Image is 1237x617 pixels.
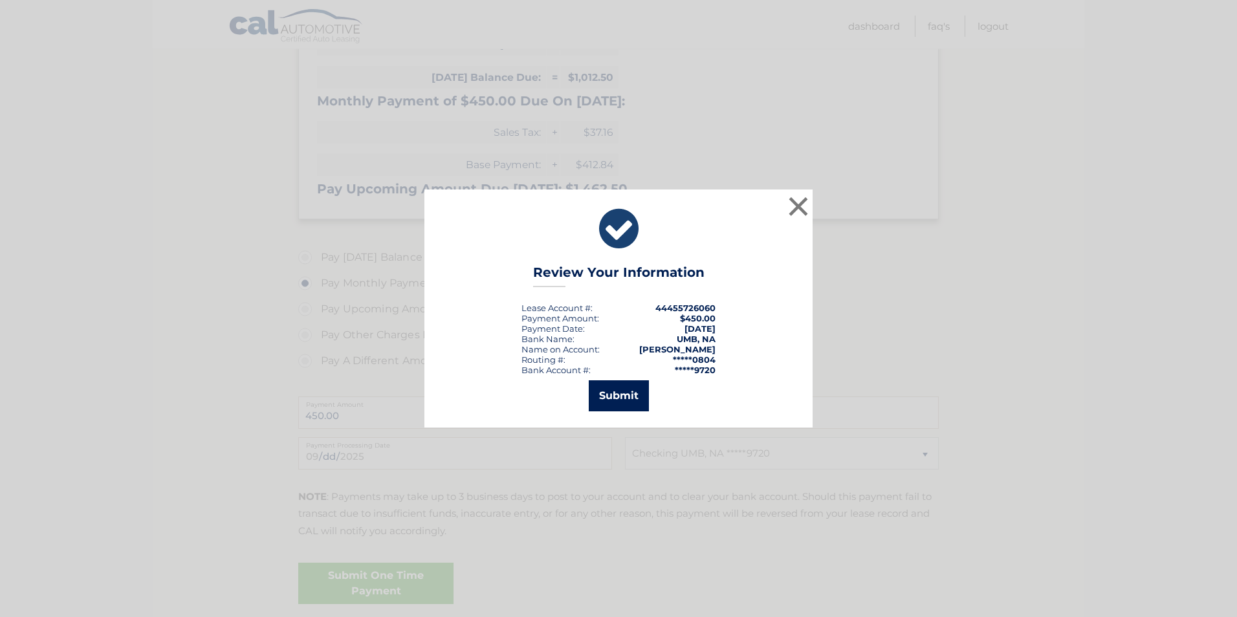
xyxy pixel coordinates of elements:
div: Bank Account #: [521,365,591,375]
span: $450.00 [680,313,716,323]
button: × [785,193,811,219]
div: Name on Account: [521,344,600,354]
div: Bank Name: [521,334,575,344]
div: Payment Amount: [521,313,599,323]
strong: [PERSON_NAME] [639,344,716,354]
div: Lease Account #: [521,303,593,313]
button: Submit [589,380,649,411]
strong: 44455726060 [655,303,716,313]
div: : [521,323,585,334]
strong: UMB, NA [677,334,716,344]
div: Routing #: [521,354,565,365]
span: Payment Date [521,323,583,334]
h3: Review Your Information [533,265,705,287]
span: [DATE] [684,323,716,334]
